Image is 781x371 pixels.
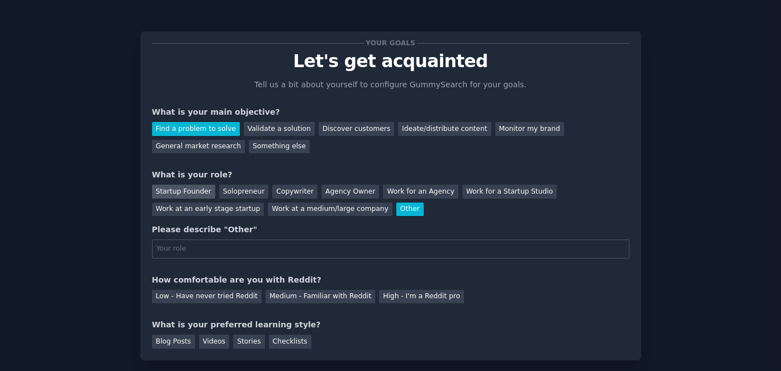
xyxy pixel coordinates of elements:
div: Videos [199,335,230,349]
div: Something else [249,140,310,154]
div: Find a problem to solve [152,122,240,136]
div: Discover customers [319,122,394,136]
div: Monitor my brand [495,122,564,136]
div: Other [396,203,424,217]
div: Please describe "Other" [152,224,629,236]
div: Work for a Startup Studio [462,185,557,199]
div: Copywriter [272,185,318,199]
p: Let's get acquainted [152,51,629,71]
p: Tell us a bit about yourself to configure GummySearch for your goals. [250,79,532,91]
div: Low - Have never tried Reddit [152,290,262,304]
div: General market research [152,140,245,154]
div: What is your preferred learning style? [152,319,629,331]
div: Agency Owner [321,185,379,199]
div: Work for an Agency [383,185,458,199]
div: Work at a medium/large company [268,203,392,217]
div: Medium - Familiar with Reddit [266,290,375,304]
div: Ideate/distribute content [398,122,491,136]
div: What is your main objective? [152,106,629,118]
div: Startup Founder [152,185,215,199]
div: Checklists [269,335,311,349]
div: Work at an early stage startup [152,203,264,217]
input: Your role [152,239,629,259]
div: What is your role? [152,169,629,181]
div: Validate a solution [244,122,315,136]
div: Solopreneur [219,185,268,199]
span: Your goals [364,37,418,49]
div: High - I'm a Reddit pro [379,290,464,304]
div: Stories [233,335,264,349]
div: Blog Posts [152,335,195,349]
div: How comfortable are you with Reddit? [152,274,629,286]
